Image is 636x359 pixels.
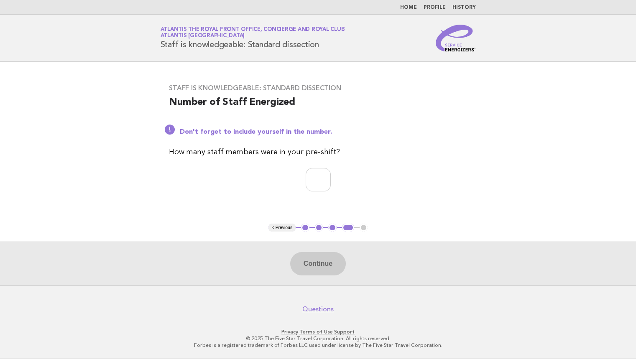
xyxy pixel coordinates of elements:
a: Terms of Use [299,329,333,335]
p: Don't forget to include yourself in the number. [180,128,467,136]
img: Service Energizers [436,25,476,51]
h2: Number of Staff Energized [169,96,467,116]
a: History [452,5,476,10]
a: Home [400,5,417,10]
h1: Staff is knowledgeable: Standard dissection [161,27,345,49]
p: © 2025 The Five Star Travel Corporation. All rights reserved. [62,335,574,342]
p: · · [62,328,574,335]
p: How many staff members were in your pre-shift? [169,146,467,158]
span: Atlantis [GEOGRAPHIC_DATA] [161,33,245,39]
h3: Staff is knowledgeable: Standard dissection [169,84,467,92]
a: Questions [302,305,334,313]
a: Privacy [281,329,298,335]
button: 2 [315,224,323,232]
button: < Previous [268,224,296,232]
a: Profile [424,5,446,10]
button: 4 [342,224,354,232]
a: Atlantis The Royal Front Office, Concierge and Royal ClubAtlantis [GEOGRAPHIC_DATA] [161,27,345,38]
a: Support [334,329,355,335]
button: 3 [328,224,337,232]
p: Forbes is a registered trademark of Forbes LLC used under license by The Five Star Travel Corpora... [62,342,574,349]
button: 1 [301,224,309,232]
